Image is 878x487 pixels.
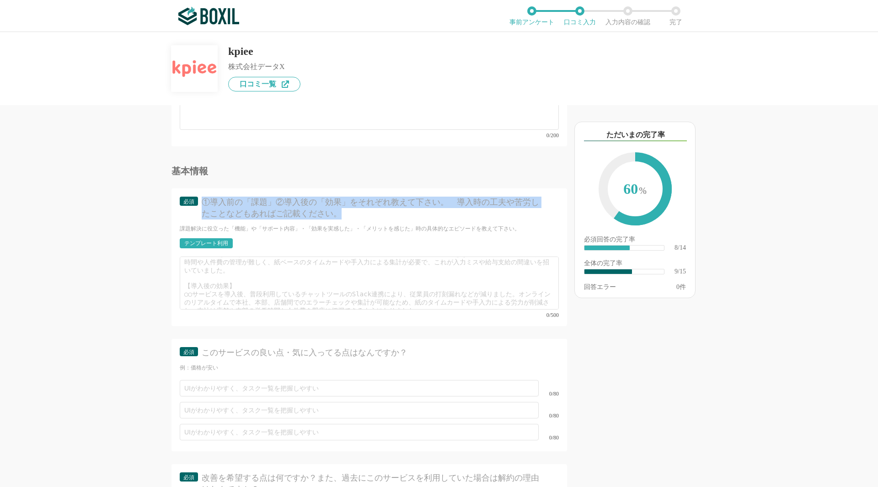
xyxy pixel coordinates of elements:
div: 0/200 [180,133,559,138]
div: 回答エラー [584,284,616,290]
span: % [639,186,647,196]
span: 60 [608,161,663,218]
div: 9/15 [675,268,686,275]
div: ①導入前の「課題」②導入後の「効果」をそれぞれ教えて下さい。 導入時の工夫や苦労したことなどもあればご記載ください。 [202,197,543,219]
span: 必須 [183,349,194,355]
div: ただいまの完了率 [584,129,687,141]
div: 件 [676,284,686,290]
span: 必須 [183,198,194,205]
img: ボクシルSaaS_ロゴ [178,7,239,25]
div: 0/80 [539,435,559,440]
input: UIがわかりやすく、タスク一覧を把握しやすい [180,380,539,396]
div: kpiee [228,46,300,57]
div: 0/500 [180,312,559,318]
div: テンプレート利用 [184,241,228,246]
div: 必須回答の完了率 [584,236,686,245]
span: 必須 [183,474,194,481]
div: 例：価格が安い [180,364,559,372]
div: 8/14 [675,245,686,251]
div: 基本情報 [171,166,567,176]
input: UIがわかりやすく、タスク一覧を把握しやすい [180,424,539,440]
div: ​ [584,269,632,274]
li: 入力内容の確認 [604,6,652,26]
div: 全体の完了率 [584,260,686,268]
li: 口コミ入力 [556,6,604,26]
li: 事前アンケート [508,6,556,26]
span: 口コミ一覧 [240,80,276,88]
div: 株式会社データX [228,63,300,70]
span: 0 [676,284,680,290]
div: このサービスの良い点・気に入ってる点はなんですか？ [202,347,543,359]
a: 口コミ一覧 [228,77,300,91]
div: 0/80 [539,413,559,418]
div: ​ [584,246,630,250]
div: 0/80 [539,391,559,396]
div: 課題解決に役立った「機能」や「サポート内容」・「効果を実感した」・「メリットを感じた」時の具体的なエピソードを教えて下さい。 [180,225,559,233]
input: UIがわかりやすく、タスク一覧を把握しやすい [180,402,539,418]
li: 完了 [652,6,700,26]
